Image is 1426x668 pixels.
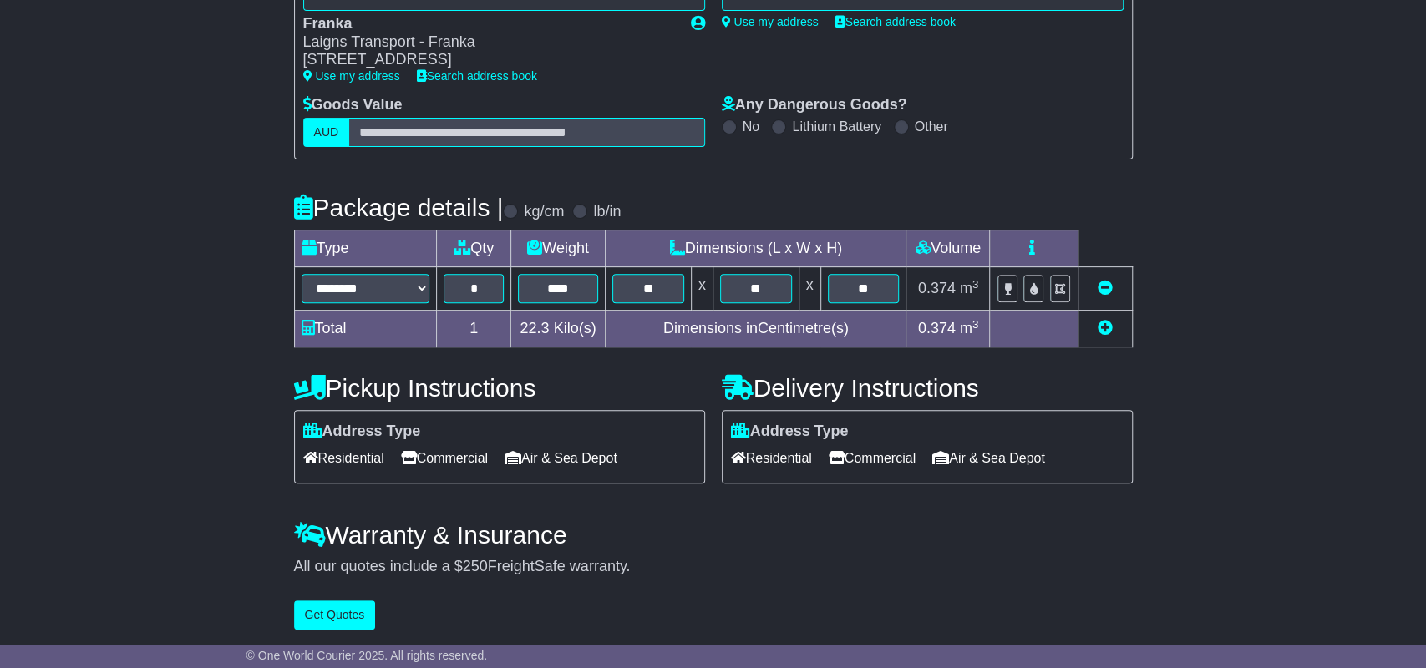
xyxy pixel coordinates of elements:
[731,445,812,471] span: Residential
[524,203,564,221] label: kg/cm
[303,15,674,33] div: Franka
[510,311,605,347] td: Kilo(s)
[510,230,605,267] td: Weight
[743,119,759,134] label: No
[437,311,511,347] td: 1
[731,423,849,441] label: Address Type
[799,267,820,311] td: x
[294,521,1133,549] h4: Warranty & Insurance
[246,649,488,662] span: © One World Courier 2025. All rights reserved.
[294,230,437,267] td: Type
[829,445,916,471] span: Commercial
[294,194,504,221] h4: Package details |
[303,96,403,114] label: Goods Value
[722,15,819,28] a: Use my address
[1098,280,1113,296] a: Remove this item
[606,230,906,267] td: Dimensions (L x W x H)
[932,445,1045,471] span: Air & Sea Depot
[294,311,437,347] td: Total
[520,320,549,337] span: 22.3
[960,280,979,296] span: m
[463,558,488,574] span: 250
[1098,320,1113,337] a: Add new item
[294,558,1133,576] div: All our quotes include a $ FreightSafe warranty.
[294,374,705,402] h4: Pickup Instructions
[303,118,350,147] label: AUD
[972,318,979,331] sup: 3
[505,445,617,471] span: Air & Sea Depot
[417,69,537,83] a: Search address book
[918,320,956,337] span: 0.374
[303,445,384,471] span: Residential
[906,230,990,267] td: Volume
[722,96,907,114] label: Any Dangerous Goods?
[972,278,979,291] sup: 3
[691,267,713,311] td: x
[593,203,621,221] label: lb/in
[294,600,376,630] button: Get Quotes
[437,230,511,267] td: Qty
[303,33,674,52] div: Laigns Transport - Franka
[303,423,421,441] label: Address Type
[401,445,488,471] span: Commercial
[792,119,881,134] label: Lithium Battery
[918,280,956,296] span: 0.374
[722,374,1133,402] h4: Delivery Instructions
[835,15,956,28] a: Search address book
[303,69,400,83] a: Use my address
[915,119,948,134] label: Other
[303,51,674,69] div: [STREET_ADDRESS]
[606,311,906,347] td: Dimensions in Centimetre(s)
[960,320,979,337] span: m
